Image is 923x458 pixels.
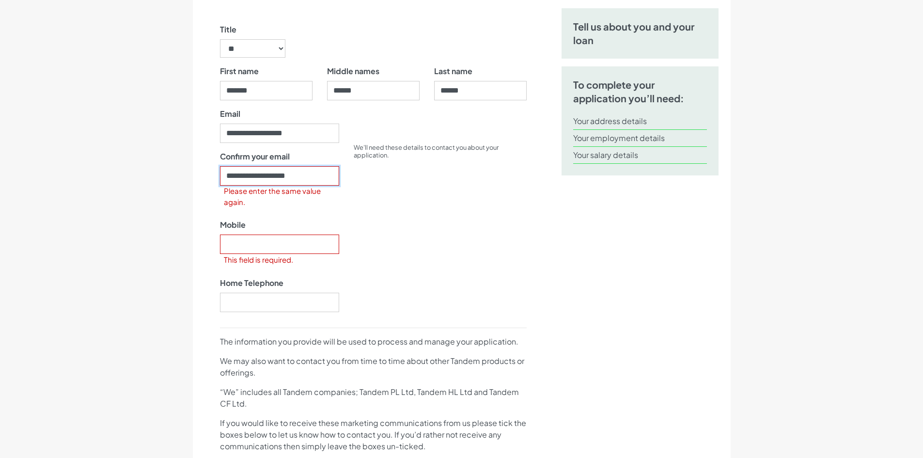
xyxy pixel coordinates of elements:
label: Confirm your email [220,151,290,162]
label: First name [220,65,259,77]
label: Mobile [220,219,246,231]
label: This field is required. [224,254,293,266]
li: Your employment details [573,130,707,147]
h5: To complete your application you’ll need: [573,78,707,105]
p: If you would like to receive these marketing communications from us please tick the boxes below t... [220,417,527,452]
small: We’ll need these details to contact you about your application. [354,143,499,159]
li: Your address details [573,113,707,130]
label: Email [220,108,240,120]
p: We may also want to contact you from time to time about other Tandem products or offerings. [220,355,527,379]
p: The information you provide will be used to process and manage your application. [220,336,527,347]
label: Last name [434,65,472,77]
label: Home Telephone [220,277,283,289]
label: Title [220,24,236,35]
label: Middle names [327,65,379,77]
li: Your salary details [573,147,707,164]
label: Please enter the same value again. [224,186,339,207]
p: “We” includes all Tandem companies; Tandem PL Ltd, Tandem HL Ltd and Tandem CF Ltd. [220,386,527,410]
h5: Tell us about you and your loan [573,20,707,47]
